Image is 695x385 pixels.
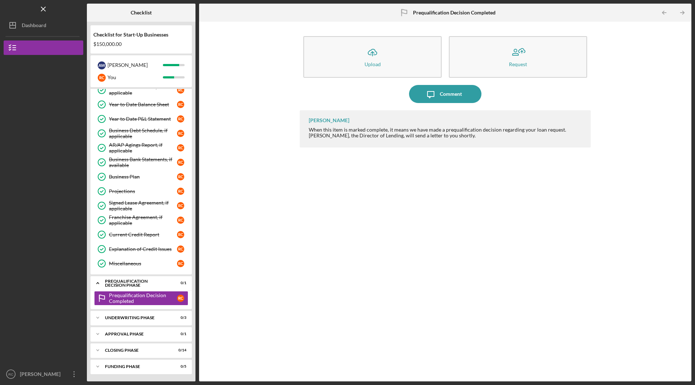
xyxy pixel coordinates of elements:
[440,85,462,103] div: Comment
[109,157,177,168] div: Business Bank Statements, if available
[177,86,184,94] div: R C
[109,116,177,122] div: Year to Date P&L Statement
[109,232,177,238] div: Current Credit Report
[98,61,106,69] div: A W
[173,364,186,369] div: 0 / 5
[94,291,188,305] a: Prequalification Decision CompletedRC
[177,260,184,267] div: R C
[303,36,442,78] button: Upload
[173,281,186,285] div: 0 / 1
[4,18,83,33] button: Dashboard
[94,126,188,141] a: Business Debt Schedule, if applicableRC
[108,71,163,84] div: You
[108,59,163,71] div: [PERSON_NAME]
[177,295,184,302] div: R C
[177,115,184,123] div: R C
[22,18,46,34] div: Dashboard
[109,174,177,180] div: Business Plan
[94,213,188,227] a: Franchise Agreement, if applicableRC
[177,144,184,151] div: R C
[309,127,584,138] div: When this item is marked complete, it means we have made a prequalification decision regarding yo...
[94,198,188,213] a: Signed Lease Agreement, if applicableRC
[94,242,188,256] a: Explanation of Credit IssuesRC
[94,184,188,198] a: ProjectionsRC
[18,367,65,383] div: [PERSON_NAME]
[109,84,177,96] div: Business Tax Returns, if applicable
[413,10,496,16] b: Prequalification Decision Completed
[109,102,177,107] div: Year to Date Balance Sheet
[309,117,349,123] div: [PERSON_NAME]
[177,130,184,137] div: R C
[93,41,189,47] div: $150,000.00
[4,367,83,381] button: RC[PERSON_NAME]
[177,217,184,224] div: R C
[173,332,186,336] div: 0 / 1
[109,128,177,139] div: Business Debt Schedule, if applicable
[105,316,168,320] div: Underwriting Phase
[8,372,13,376] text: RC
[173,348,186,352] div: 0 / 14
[109,214,177,226] div: Franchise Agreement, if applicable
[509,61,527,67] div: Request
[409,85,481,103] button: Comment
[105,332,168,336] div: Approval Phase
[94,97,188,112] a: Year to Date Balance SheetRC
[94,227,188,242] a: Current Credit ReportRC
[177,231,184,238] div: R C
[94,141,188,155] a: AR/AP Agings Report, if applicableRC
[105,279,168,287] div: Prequalification Decision Phase
[449,36,587,78] button: Request
[131,10,152,16] b: Checklist
[109,292,177,304] div: Prequalification Decision Completed
[173,316,186,320] div: 0 / 3
[94,112,188,126] a: Year to Date P&L StatementRC
[105,348,168,352] div: Closing Phase
[109,188,177,194] div: Projections
[109,200,177,211] div: Signed Lease Agreement, if applicable
[365,61,381,67] div: Upload
[94,256,188,271] a: MiscellaneousRC
[177,202,184,209] div: R C
[93,32,189,38] div: Checklist for Start-Up Businesses
[98,74,106,82] div: R C
[177,245,184,253] div: R C
[177,101,184,108] div: R C
[109,261,177,266] div: Miscellaneous
[109,142,177,154] div: AR/AP Agings Report, if applicable
[94,155,188,170] a: Business Bank Statements, if availableRC
[177,173,184,180] div: R C
[105,364,168,369] div: Funding Phase
[94,170,188,184] a: Business PlanRC
[177,159,184,166] div: R C
[94,83,188,97] a: Business Tax Returns, if applicableRC
[177,188,184,195] div: R C
[109,246,177,252] div: Explanation of Credit Issues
